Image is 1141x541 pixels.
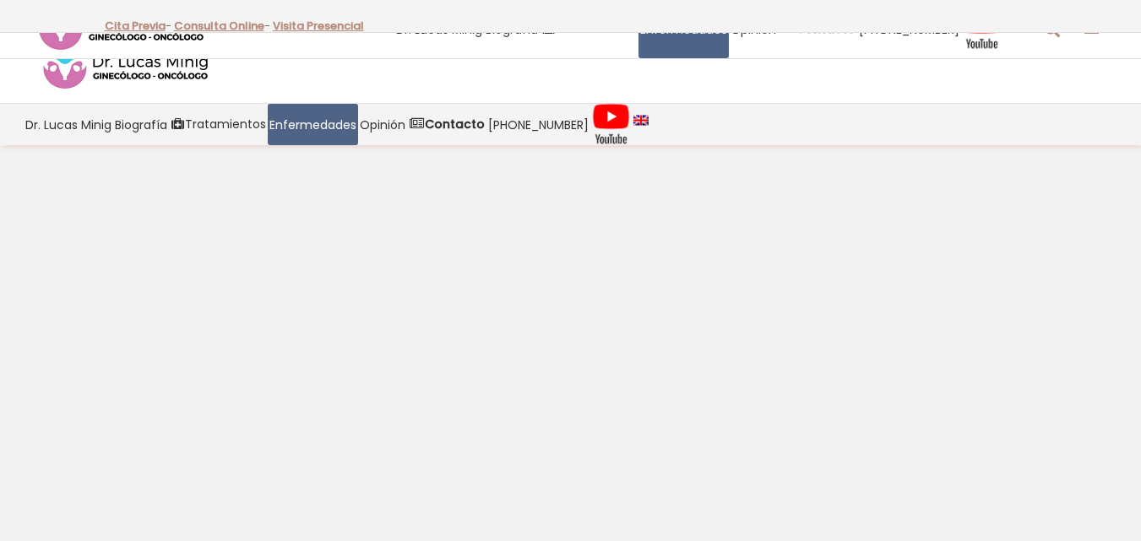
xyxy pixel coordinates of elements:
[169,104,268,145] a: Tratamientos
[105,15,171,37] p: -
[185,115,266,134] span: Tratamientos
[358,104,407,145] a: Opinión
[486,104,590,145] a: [PHONE_NUMBER]
[590,104,632,145] a: Videos Youtube Ginecología
[273,18,364,34] a: Visita Presencial
[269,115,356,134] span: Enfermedades
[592,103,630,145] img: Videos Youtube Ginecología
[632,104,650,145] a: language english
[115,115,167,134] span: Biografía
[633,115,649,125] img: language english
[174,15,270,37] p: -
[407,104,486,145] a: Contacto
[268,104,358,145] a: Enfermedades
[425,116,485,133] strong: Contacto
[24,104,113,145] a: Dr. Lucas Minig
[360,115,405,134] span: Opinión
[488,115,589,134] span: [PHONE_NUMBER]
[174,18,264,34] a: Consulta Online
[105,18,166,34] a: Cita Previa
[113,104,169,145] a: Biografía
[963,8,1001,50] img: Videos Youtube Ginecología
[25,115,111,134] span: Dr. Lucas Minig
